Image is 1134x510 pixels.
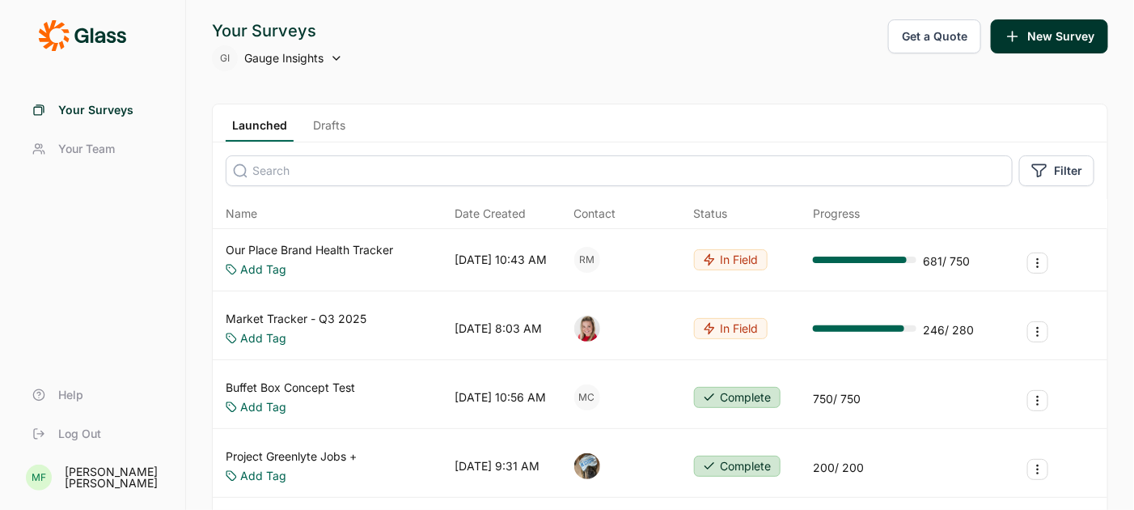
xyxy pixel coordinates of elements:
a: Add Tag [240,399,286,415]
img: ocn8z7iqvmiiaveqkfqd.png [574,453,600,479]
button: In Field [694,249,768,270]
span: Your Team [58,141,115,157]
div: [DATE] 8:03 AM [455,321,542,337]
div: MF [26,465,52,491]
input: Search [226,155,1013,186]
a: Add Tag [240,261,286,278]
span: Filter [1054,163,1082,179]
button: Survey Actions [1027,253,1048,274]
div: [DATE] 10:43 AM [455,252,547,268]
div: RM [574,247,600,273]
a: Drafts [307,117,352,142]
a: Add Tag [240,330,286,346]
button: Filter [1019,155,1094,186]
img: xuxf4ugoqyvqjdx4ebsr.png [574,316,600,342]
button: Get a Quote [888,19,981,53]
a: Launched [226,117,294,142]
a: Project Greenlyte Jobs + [226,448,357,465]
button: Complete [694,387,781,408]
div: Status [694,206,728,222]
span: Date Created [455,206,526,222]
div: MC [574,385,600,410]
a: Our Place Brand Health Tracker [226,242,393,258]
div: Contact [574,206,616,222]
div: [DATE] 9:31 AM [455,458,539,474]
span: Your Surveys [58,102,133,118]
div: [DATE] 10:56 AM [455,389,546,406]
button: Survey Actions [1027,390,1048,411]
a: Market Tracker - Q3 2025 [226,311,366,327]
div: 681 / 750 [923,253,970,270]
div: Progress [813,206,860,222]
div: 246 / 280 [923,322,974,338]
a: Add Tag [240,468,286,484]
button: Survey Actions [1027,459,1048,480]
button: In Field [694,318,768,339]
span: Gauge Insights [244,50,324,66]
a: Buffet Box Concept Test [226,380,355,396]
div: GI [212,45,238,71]
span: Log Out [58,426,101,442]
div: 750 / 750 [813,391,861,407]
span: Name [226,206,257,222]
button: Survey Actions [1027,321,1048,342]
button: Complete [694,456,781,477]
div: 200 / 200 [813,460,864,476]
button: New Survey [991,19,1108,53]
div: [PERSON_NAME] [PERSON_NAME] [65,466,166,489]
div: Your Surveys [212,19,343,42]
span: Help [58,387,83,403]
